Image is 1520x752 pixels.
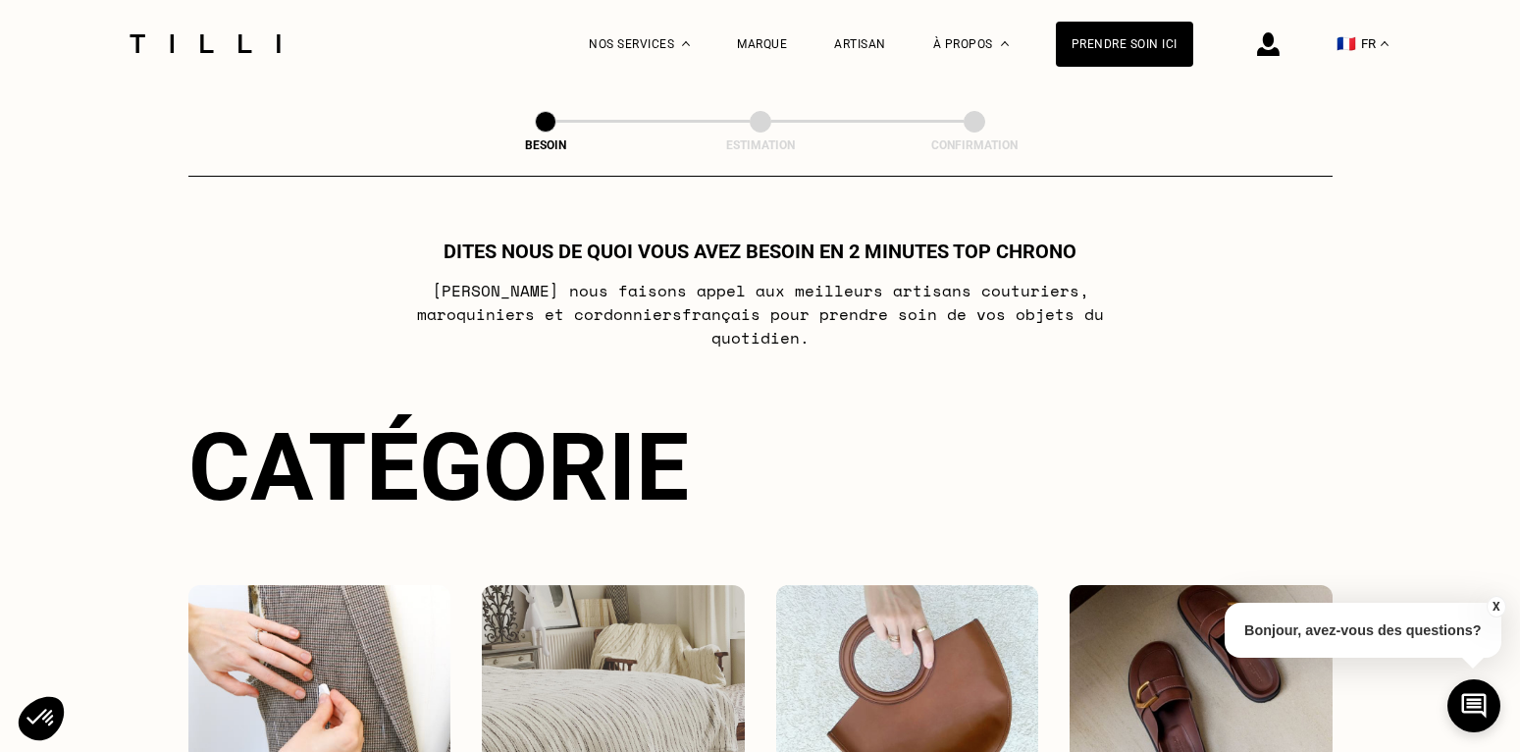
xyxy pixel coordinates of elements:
div: Catégorie [188,412,1333,522]
p: [PERSON_NAME] nous faisons appel aux meilleurs artisans couturiers , maroquiniers et cordonniers ... [371,279,1149,349]
img: Logo du service de couturière Tilli [123,34,288,53]
button: X [1486,596,1505,618]
div: Besoin [447,138,644,152]
a: Prendre soin ici [1056,22,1193,67]
a: Marque [737,37,787,51]
img: Menu déroulant [682,41,690,46]
div: Confirmation [876,138,1073,152]
a: Artisan [834,37,886,51]
h1: Dites nous de quoi vous avez besoin en 2 minutes top chrono [444,240,1076,263]
div: Estimation [662,138,859,152]
p: Bonjour, avez-vous des questions? [1225,603,1501,658]
img: menu déroulant [1381,41,1389,46]
img: Menu déroulant à propos [1001,41,1009,46]
img: icône connexion [1257,32,1280,56]
span: 🇫🇷 [1337,34,1356,53]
